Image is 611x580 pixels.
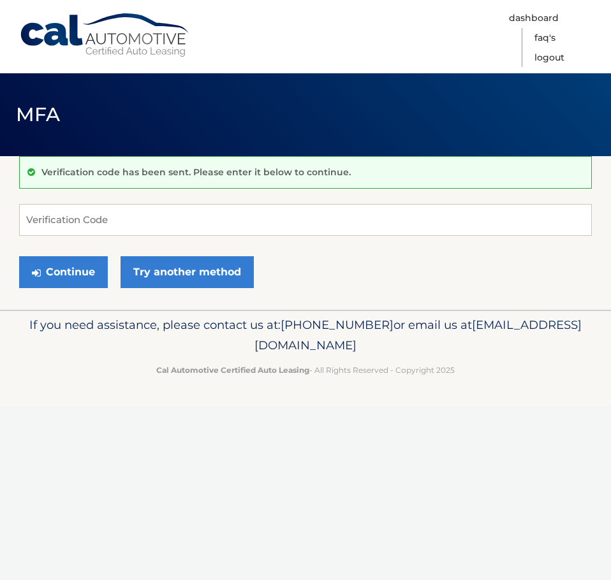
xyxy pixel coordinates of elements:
strong: Cal Automotive Certified Auto Leasing [156,365,309,375]
p: - All Rights Reserved - Copyright 2025 [19,363,592,377]
p: Verification code has been sent. Please enter it below to continue. [41,166,351,178]
a: Cal Automotive [19,13,191,58]
p: If you need assistance, please contact us at: or email us at [19,315,592,356]
button: Continue [19,256,108,288]
a: Dashboard [509,8,559,28]
input: Verification Code [19,204,592,236]
a: Logout [534,48,564,68]
span: MFA [16,103,61,126]
a: FAQ's [534,28,556,48]
span: [EMAIL_ADDRESS][DOMAIN_NAME] [254,317,582,352]
span: [PHONE_NUMBER] [281,317,394,332]
a: Try another method [121,256,254,288]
